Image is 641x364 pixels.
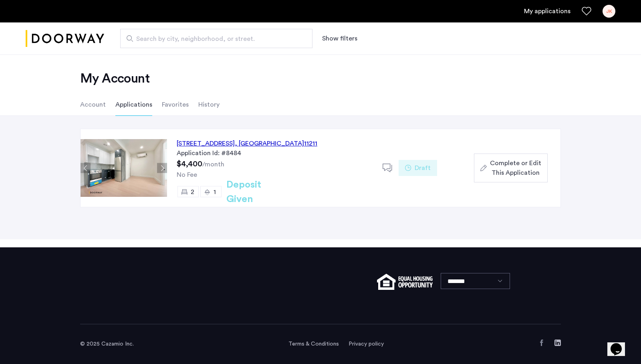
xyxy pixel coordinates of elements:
span: 2 [191,189,194,195]
input: Apartment Search [120,29,312,48]
span: , [GEOGRAPHIC_DATA] [235,140,304,147]
li: Account [80,93,106,116]
div: [STREET_ADDRESS] 11211 [177,139,317,148]
li: Favorites [162,93,189,116]
span: Search by city, neighborhood, or street. [136,34,290,44]
img: equal-housing.png [377,274,433,290]
li: Applications [115,93,152,116]
img: Apartment photo [81,139,167,197]
span: Draft [415,163,431,173]
span: $4,400 [177,160,202,168]
div: Application Id: #8484 [177,148,373,158]
a: Facebook [538,340,545,346]
a: Privacy policy [349,340,384,348]
a: Cazamio logo [26,24,104,54]
div: JK [603,5,615,18]
sub: /month [202,161,224,168]
span: Complete or Edit This Application [490,158,541,178]
a: My application [524,6,570,16]
a: Favorites [582,6,591,16]
iframe: chat widget [607,332,633,356]
h2: Deposit Given [226,178,290,206]
li: History [198,93,220,116]
span: © 2025 Cazamio Inc. [80,341,134,347]
button: Show or hide filters [322,34,357,43]
a: LinkedIn [554,340,561,346]
button: Previous apartment [81,163,91,173]
h2: My Account [80,71,561,87]
select: Language select [441,273,510,289]
span: 1 [214,189,216,195]
button: Next apartment [157,163,167,173]
img: logo [26,24,104,54]
button: button [474,154,548,182]
a: Terms and conditions [288,340,339,348]
span: No Fee [177,172,197,178]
